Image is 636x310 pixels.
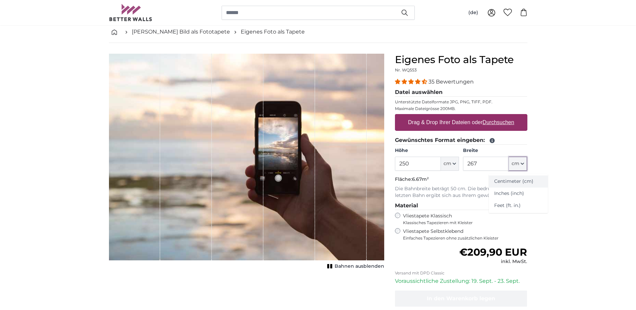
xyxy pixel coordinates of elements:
[395,277,527,285] p: Voraussichtliche Zustellung: 19. Sept. - 23. Sept.
[444,160,451,167] span: cm
[428,79,474,85] span: 35 Bewertungen
[463,7,483,19] button: (de)
[482,119,514,125] u: Durchsuchen
[412,176,429,182] span: 6.67m²
[441,157,459,171] button: cm
[109,21,527,43] nav: breadcrumbs
[395,202,527,210] legend: Material
[405,116,517,129] label: Drag & Drop Ihrer Dateien oder
[395,186,527,199] p: Die Bahnbreite beträgt 50 cm. Die bedruckte Breite der letzten Bahn ergibt sich aus Ihrem gewählt...
[395,106,527,111] p: Maximale Dateigrösse 200MB.
[489,175,548,188] a: Centimeter (cm)
[395,54,527,66] h1: Eigenes Foto als Tapete
[427,295,495,302] span: In den Warenkorb legen
[395,79,428,85] span: 4.34 stars
[489,200,548,212] a: Feet (ft. in.)
[395,270,527,276] p: Versand mit DPD Classic
[459,246,527,258] span: €209,90 EUR
[395,147,459,154] label: Höhe
[463,147,527,154] label: Breite
[395,99,527,105] p: Unterstützte Dateiformate JPG, PNG, TIFF, PDF.
[395,136,527,145] legend: Gewünschtes Format eingeben:
[512,160,519,167] span: cm
[489,188,548,200] a: Inches (inch)
[395,67,417,72] span: Nr. WQ553
[395,88,527,97] legend: Datei auswählen
[241,28,305,36] a: Eigenes Foto als Tapete
[509,157,527,171] button: cm
[403,220,522,225] span: Klassisches Tapezieren mit Kleister
[395,176,527,183] p: Fläche:
[335,263,384,270] span: Bahnen ausblenden
[403,213,522,225] label: Vliestapete Klassisch
[459,258,527,265] div: inkl. MwSt.
[395,291,527,307] button: In den Warenkorb legen
[403,228,527,241] label: Vliestapete Selbstklebend
[132,28,230,36] a: [PERSON_NAME] Bild als Fototapete
[403,236,527,241] span: Einfaches Tapezieren ohne zusätzlichen Kleister
[109,4,153,21] img: Betterwalls
[325,262,384,271] button: Bahnen ausblenden
[109,54,384,271] div: 1 of 1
